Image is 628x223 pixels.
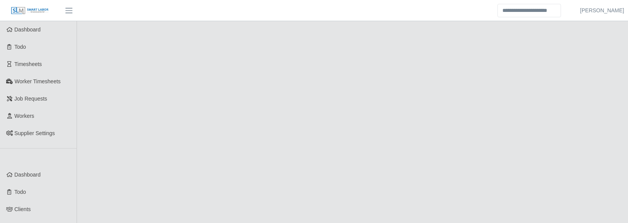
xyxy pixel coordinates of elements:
[11,7,49,15] img: SLM Logo
[497,4,561,17] input: Search
[15,61,42,67] span: Timesheets
[15,130,55,136] span: Supplier Settings
[15,26,41,33] span: Dashboard
[15,206,31,212] span: Clients
[15,96,47,102] span: Job Requests
[15,189,26,195] span: Todo
[15,113,34,119] span: Workers
[15,172,41,178] span: Dashboard
[580,7,624,15] a: [PERSON_NAME]
[15,78,61,84] span: Worker Timesheets
[15,44,26,50] span: Todo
